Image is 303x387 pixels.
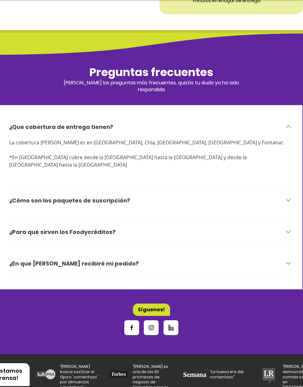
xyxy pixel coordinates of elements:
h3: ¿Que cobertura de entrega tienen? [9,123,113,131]
a: Instagram [144,320,159,335]
span: La cobertura [PERSON_NAME] es en [GEOGRAPHIC_DATA], Chía, [GEOGRAPHIC_DATA], [GEOGRAPHIC_DATA] y ... [9,139,284,146]
span: Preguntas frecuentes [89,64,213,80]
iframe: Messagebird Livechat Widget [273,357,303,387]
h3: ¿En que [PERSON_NAME] recibiré mi pedido? [9,260,139,267]
img: forbes.png [109,369,128,379]
span: Síguenos! [138,306,165,313]
h3: ¿Cómo son los paquetes de suscripción? [9,197,130,204]
div: ¿Que cobertura de entrega tienen? [9,139,292,181]
img: lafm.png [37,369,55,379]
button: ¿En que [PERSON_NAME] recibiré mi pedido? [9,252,292,275]
button: ¿Que cobertura de entrega tienen? [9,115,292,139]
span: “La nueva era del corrientazo” [210,369,244,380]
img: Semana_(Colombia)_logo 1_edited.png [182,372,207,377]
button: ¿Para qué sirven los Foodycréditos? [9,220,292,244]
button: ¿Cómo son los paquetes de suscripción? [9,189,292,212]
a: Facebook [124,320,139,335]
span: [PERSON_NAME] las preguntas más frecuentes, quizás tu duda ya ha sido respondida [64,79,239,93]
a: Linkedin [164,320,178,335]
h3: ¿Para qué sirven los Foodycréditos? [9,228,116,236]
img: lrepublica.png [259,367,278,385]
span: *En [GEOGRAPHIC_DATA] cubre desde la [GEOGRAPHIC_DATA] hasta la [GEOGRAPHIC_DATA] y desde la [GEO... [9,154,248,168]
